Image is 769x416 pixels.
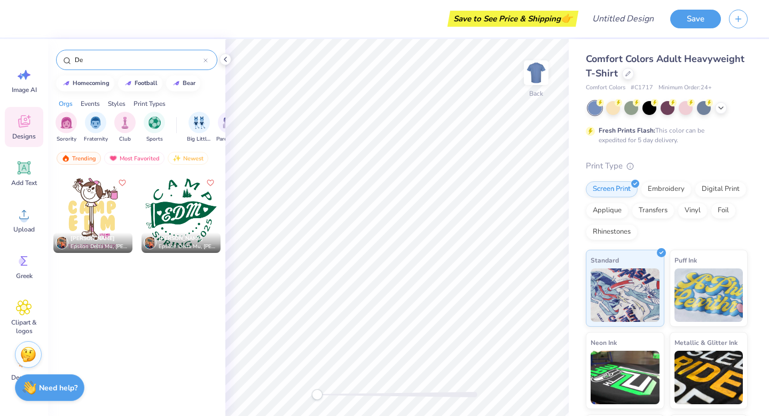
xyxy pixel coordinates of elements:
span: Fraternity [84,135,108,143]
img: Neon Ink [591,351,660,404]
div: filter for Sorority [56,112,77,143]
img: trend_line.gif [172,80,181,87]
img: trend_line.gif [62,80,70,87]
strong: Need help? [39,383,77,393]
img: Metallic & Glitter Ink [674,351,743,404]
div: Foil [711,203,736,219]
img: Fraternity Image [90,117,101,129]
span: [PERSON_NAME] [159,235,203,242]
button: Like [116,176,129,189]
button: homecoming [56,75,114,91]
input: Untitled Design [584,8,662,29]
div: Digital Print [695,181,747,197]
strong: Fresh Prints Flash: [599,126,655,135]
button: Save [670,10,721,28]
span: Puff Ink [674,255,697,266]
button: filter button [84,112,108,143]
div: filter for Big Little Reveal [187,112,211,143]
div: Embroidery [641,181,692,197]
button: Like [204,176,217,189]
span: Epsilon Delta Mu, [PERSON_NAME][GEOGRAPHIC_DATA] [70,243,128,251]
span: [PERSON_NAME] [70,235,115,242]
div: filter for Fraternity [84,112,108,143]
div: This color can be expedited for 5 day delivery. [599,126,730,145]
img: Parent's Weekend Image [223,117,235,129]
div: Newest [168,152,208,165]
span: Sports [146,135,163,143]
img: Puff Ink [674,268,743,322]
img: Big Little Reveal Image [193,117,205,129]
span: Neon Ink [591,337,617,348]
span: Decorate [11,373,37,382]
img: trending.gif [61,155,70,162]
button: filter button [114,112,136,143]
div: Print Types [134,99,166,109]
span: Metallic & Glitter Ink [674,337,737,348]
button: football [118,75,162,91]
img: Back [525,62,547,83]
div: Orgs [59,99,73,109]
span: Epsilon Delta Mu, [PERSON_NAME][GEOGRAPHIC_DATA] [159,243,216,251]
div: filter for Parent's Weekend [216,112,241,143]
span: Designs [12,132,36,141]
div: Events [81,99,100,109]
img: trend_line.gif [124,80,132,87]
img: Standard [591,268,660,322]
div: filter for Sports [144,112,165,143]
img: most_fav.gif [109,155,117,162]
span: Comfort Colors Adult Heavyweight T-Shirt [586,52,744,80]
button: filter button [144,112,165,143]
span: Upload [13,225,35,234]
span: Comfort Colors [586,83,625,93]
img: Sorority Image [60,117,73,129]
div: football [135,80,158,86]
div: Accessibility label [312,389,323,400]
div: filter for Club [114,112,136,143]
div: Save to See Price & Shipping [450,11,576,27]
div: bear [183,80,195,86]
span: Add Text [11,179,37,187]
button: filter button [216,112,241,143]
input: Try "Alpha" [74,55,203,65]
button: filter button [56,112,77,143]
span: Minimum Order: 24 + [658,83,712,93]
div: Back [529,89,543,98]
button: bear [166,75,200,91]
span: Image AI [12,86,37,94]
div: Vinyl [678,203,708,219]
span: Clipart & logos [6,318,42,335]
div: Applique [586,203,629,219]
span: # C1717 [631,83,653,93]
span: Club [119,135,131,143]
span: Parent's Weekend [216,135,241,143]
img: Club Image [119,117,131,129]
button: filter button [187,112,211,143]
span: Greek [16,272,33,280]
div: Print Type [586,160,748,172]
img: Sports Image [148,117,161,129]
span: Sorority [57,135,76,143]
div: Transfers [632,203,674,219]
div: Trending [57,152,101,165]
div: Styles [108,99,125,109]
div: Rhinestones [586,224,638,240]
span: Standard [591,255,619,266]
span: Big Little Reveal [187,135,211,143]
div: Most Favorited [104,152,164,165]
span: 👉 [561,12,572,25]
img: newest.gif [172,155,181,162]
div: homecoming [73,80,109,86]
div: Screen Print [586,181,638,197]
